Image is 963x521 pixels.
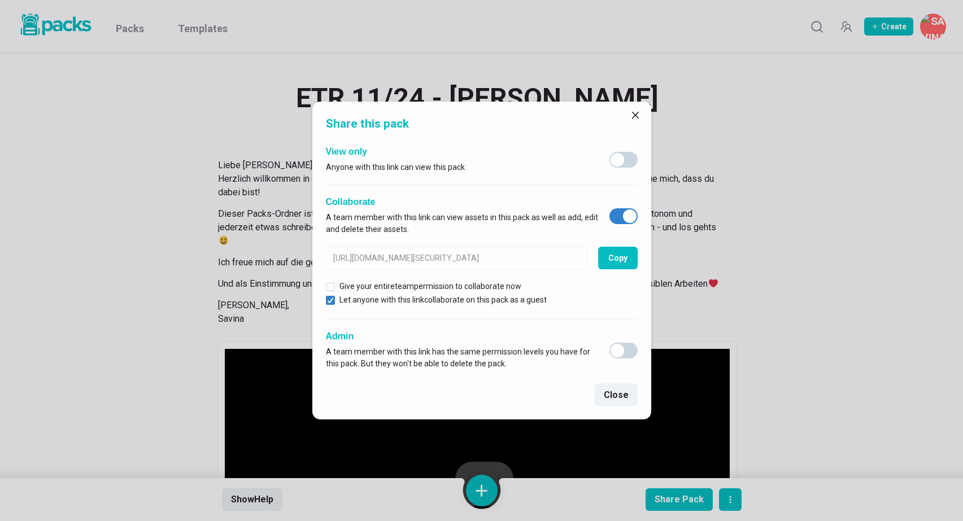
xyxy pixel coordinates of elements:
p: Let anyone with this link collaborate on this pack as a guest [339,294,547,306]
h2: Admin [326,331,598,342]
button: Copy [598,247,638,269]
p: A team member with this link has the same permission levels you have for this pack. But they won'... [326,346,598,370]
button: Close [595,383,638,406]
p: Anyone with this link can view this pack [326,161,465,173]
p: Give your entire team permission to collaborate now [339,281,521,292]
p: A team member with this link can view assets in this pack as well as add, edit and delete their a... [326,212,598,235]
button: Close [626,106,644,124]
header: Share this pack [312,102,651,142]
h2: Collaborate [326,196,598,207]
h2: View only [326,146,465,157]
